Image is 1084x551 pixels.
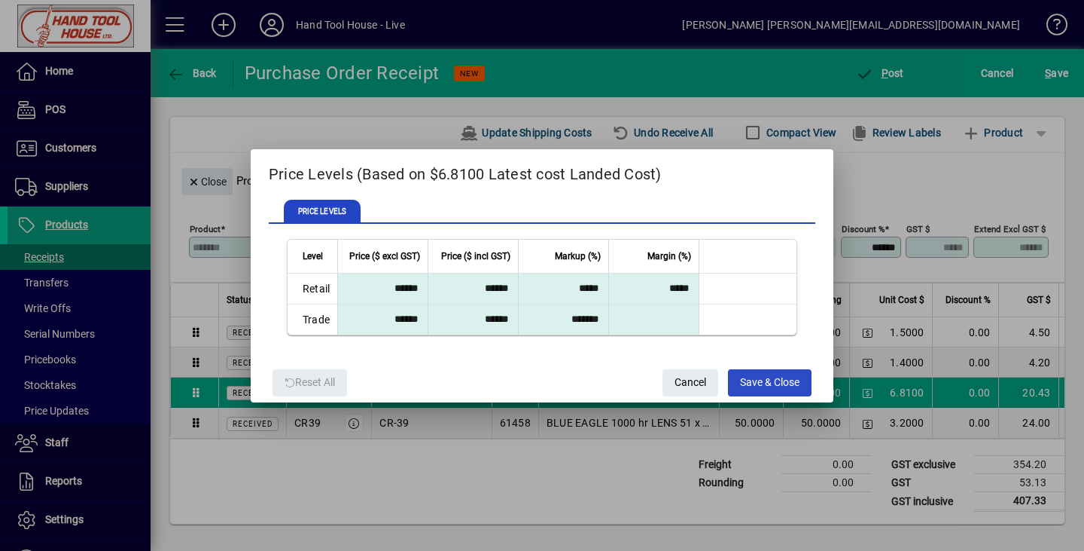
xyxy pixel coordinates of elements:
button: Cancel [662,369,718,396]
span: Markup (%) [555,248,601,265]
button: Save & Close [728,369,811,396]
span: Save & Close [740,370,799,395]
h2: Price Levels (Based on $6.8100 Latest cost Landed Cost) [251,149,834,193]
td: Retail [288,274,338,305]
span: Margin (%) [647,248,691,265]
span: Level [303,248,323,265]
span: Price ($ excl GST) [349,248,420,265]
td: Trade [288,305,338,335]
span: Cancel [674,370,706,395]
span: PRICE LEVELS [284,200,361,224]
span: Price ($ incl GST) [441,248,510,265]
